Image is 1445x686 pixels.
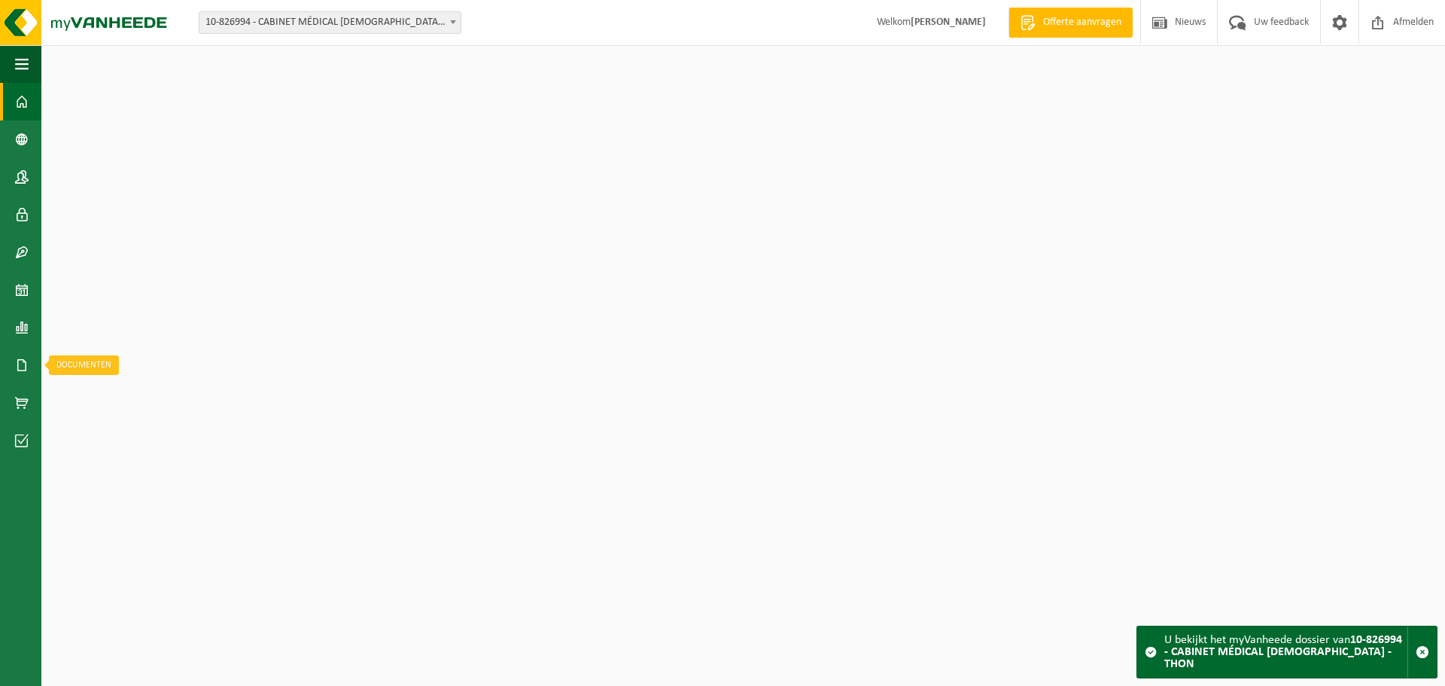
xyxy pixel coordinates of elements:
[1008,8,1133,38] a: Offerte aanvragen
[1164,634,1402,670] strong: 10-826994 - CABINET MÉDICAL [DEMOGRAPHIC_DATA] - THON
[1039,15,1125,30] span: Offerte aanvragen
[199,11,461,34] span: 10-826994 - CABINET MÉDICAL ALTER-NATIVES - THON
[911,17,986,28] strong: [PERSON_NAME]
[1164,627,1407,678] div: U bekijkt het myVanheede dossier van
[199,12,461,33] span: 10-826994 - CABINET MÉDICAL ALTER-NATIVES - THON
